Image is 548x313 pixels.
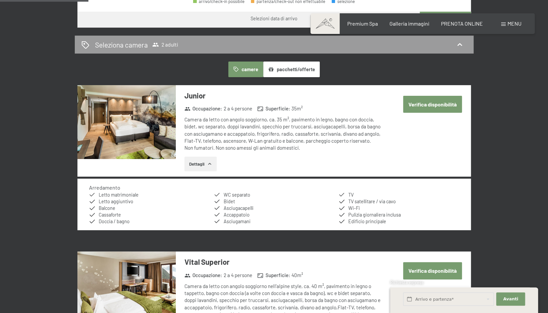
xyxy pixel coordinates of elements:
span: TV [348,192,354,198]
span: 2 a 4 persone [224,105,252,112]
h3: Vital Superior [184,257,382,267]
button: pacchetti/offerte [263,62,320,77]
span: 2 adulti [152,41,178,48]
div: Camera da letto con angolo soggiorno, ca. 35 m², pavimento in legno, bagno con doccia, bidet, wc ... [184,116,382,151]
strong: Superficie : [257,272,290,279]
strong: Occupazione : [184,105,222,112]
a: Premium Spa [347,20,378,27]
span: Menu [507,20,521,27]
h4: Arredamento [89,184,120,191]
strong: Superficie : [257,105,290,112]
div: Selezioni data di arrivo [251,15,297,22]
span: Wi-Fi [348,205,360,211]
img: mss_renderimg.php [77,85,176,159]
h3: Junior [184,90,382,101]
a: Galleria immagini [389,20,429,27]
span: Cassaforte [99,212,121,218]
span: Letto matrimoniale [99,192,139,198]
span: Asciugamani [223,219,250,224]
span: TV satellitare / via cavo [348,199,396,204]
button: Verifica disponibilità [403,262,462,279]
button: Dettagli [184,157,217,171]
strong: Occupazione : [184,272,222,279]
span: WC separato [223,192,250,198]
span: Letto aggiuntivo [99,199,133,204]
button: camere [228,62,263,77]
h2: Seleziona camera [95,40,148,50]
button: Vai a «Camera» [420,12,471,28]
span: Richiesta express [390,280,423,285]
span: Pulizia giornaliera inclusa [348,212,401,218]
span: Bidet [223,199,235,204]
span: Balcone [99,205,115,211]
span: 2 a 4 persone [224,272,252,279]
span: Avanti [503,296,518,302]
span: Edificio principale [348,219,386,224]
a: PRENOTA ONLINE [441,20,483,27]
button: Avanti [496,292,525,306]
button: Verifica disponibilità [403,96,462,113]
span: Accappatoio [223,212,249,218]
span: Asciugacapelli [223,205,253,211]
span: 35 m² [291,105,303,112]
span: Doccia / bagno [99,219,130,224]
span: 40 m² [291,272,303,279]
